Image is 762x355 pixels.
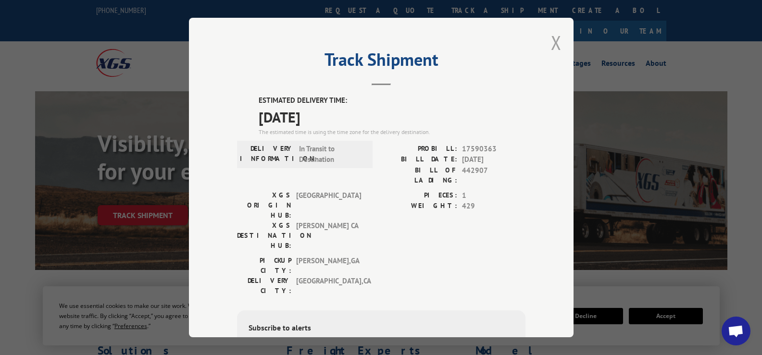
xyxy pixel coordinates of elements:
[249,322,514,336] div: Subscribe to alerts
[462,190,525,201] span: 1
[381,201,457,212] label: WEIGHT:
[237,220,291,251] label: XGS DESTINATION HUB:
[381,165,457,185] label: BILL OF LADING:
[462,201,525,212] span: 429
[296,220,361,251] span: [PERSON_NAME] CA
[296,256,361,276] span: [PERSON_NAME] , GA
[240,144,294,165] label: DELIVERY INFORMATION:
[296,190,361,220] span: [GEOGRAPHIC_DATA]
[462,154,525,165] span: [DATE]
[237,276,291,296] label: DELIVERY CITY:
[237,190,291,220] label: XGS ORIGIN HUB:
[237,53,525,71] h2: Track Shipment
[381,154,457,165] label: BILL DATE:
[551,30,562,55] button: Close modal
[259,95,525,106] label: ESTIMATED DELIVERY TIME:
[299,144,364,165] span: In Transit to Destination
[381,190,457,201] label: PIECES:
[259,106,525,128] span: [DATE]
[259,128,525,136] div: The estimated time is using the time zone for the delivery destination.
[381,144,457,155] label: PROBILL:
[462,165,525,185] span: 442907
[722,317,750,345] a: Open chat
[462,144,525,155] span: 17590363
[237,256,291,276] label: PICKUP CITY:
[296,276,361,296] span: [GEOGRAPHIC_DATA] , CA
